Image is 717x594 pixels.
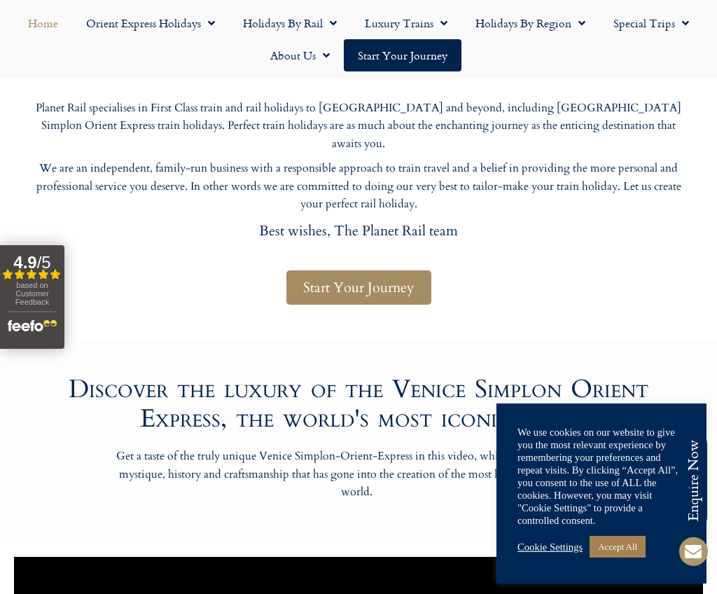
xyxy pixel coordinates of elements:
a: Home [14,7,72,39]
p: Get a taste of the truly unique Venice Simplon-Orient-Express in this video, which shares some of... [109,448,605,502]
a: Start Your Journey [286,270,431,305]
h2: Discover the luxury of the Venice Simplon Orient Express, the world's most iconic train [35,375,682,434]
span: Start Your Journey [303,279,415,296]
a: Start your Journey [344,39,461,71]
p: Planet Rail specialises in First Class train and rail holidays to [GEOGRAPHIC_DATA] and beyond, i... [35,99,682,153]
a: Cookie Settings [517,541,583,553]
a: Holidays by Rail [229,7,351,39]
a: Orient Express Holidays [72,7,229,39]
div: We use cookies on our website to give you the most relevant experience by remembering your prefer... [517,426,685,527]
a: Holidays by Region [461,7,599,39]
span: Best wishes, The Planet Rail team [259,221,458,240]
a: Luxury Trains [351,7,461,39]
a: Accept All [590,536,646,558]
p: We are an independent, family-run business with a responsible approach to train travel and a beli... [35,160,682,214]
a: Special Trips [599,7,703,39]
nav: Menu [7,7,710,71]
a: About Us [256,39,344,71]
